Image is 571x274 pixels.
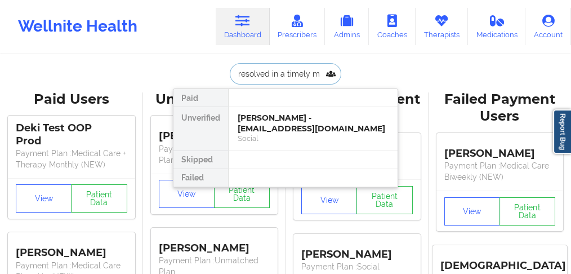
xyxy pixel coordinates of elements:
div: Failed Payment Users [436,91,564,126]
button: Patient Data [499,197,555,226]
div: Unverified Users [151,91,278,108]
div: [PERSON_NAME] [159,233,270,255]
div: Paid [173,89,228,107]
button: Patient Data [71,184,127,213]
a: Account [525,8,571,45]
p: Payment Plan : Medical Care + Therapy Monthly (NEW) [16,148,127,170]
button: Patient Data [356,186,412,214]
a: Prescribers [270,8,325,45]
p: Payment Plan : Medical Care Biweekly (NEW) [444,160,556,183]
a: Medications [468,8,526,45]
div: [PERSON_NAME] [444,139,556,160]
div: [PERSON_NAME] - [EMAIL_ADDRESS][DOMAIN_NAME] [238,113,389,134]
a: Therapists [416,8,468,45]
button: Patient Data [214,180,270,208]
a: Admins [325,8,369,45]
p: Payment Plan : Unmatched Plan [159,143,270,166]
button: View [301,186,357,214]
div: [PERSON_NAME] [16,238,127,260]
div: Deki Test OOP Prod [16,122,127,148]
div: Unverified [173,107,228,151]
button: View [159,180,215,208]
button: View [444,197,500,226]
div: [PERSON_NAME] [301,240,413,261]
a: Report Bug [553,109,571,154]
div: Failed [173,169,228,187]
a: Coaches [369,8,416,45]
p: Payment Plan : Social [301,261,413,272]
div: Social [238,134,389,143]
button: View [16,184,72,213]
div: Skipped [173,151,228,169]
div: Paid Users [8,91,135,108]
div: [PERSON_NAME] [159,122,270,143]
a: Dashboard [216,8,270,45]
